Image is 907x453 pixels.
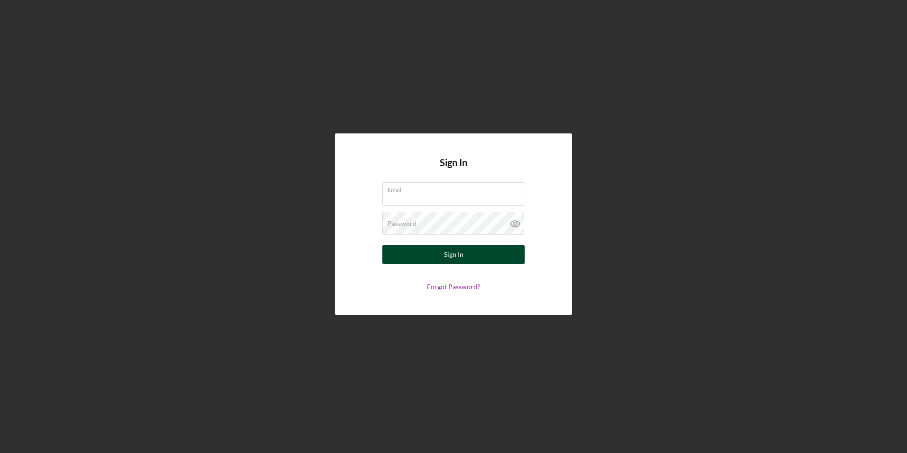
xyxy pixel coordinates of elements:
h4: Sign In [440,157,467,182]
label: Password [388,220,416,227]
a: Forgot Password? [427,283,480,291]
button: Sign In [382,245,525,264]
div: Sign In [444,245,463,264]
label: Email [388,183,524,193]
